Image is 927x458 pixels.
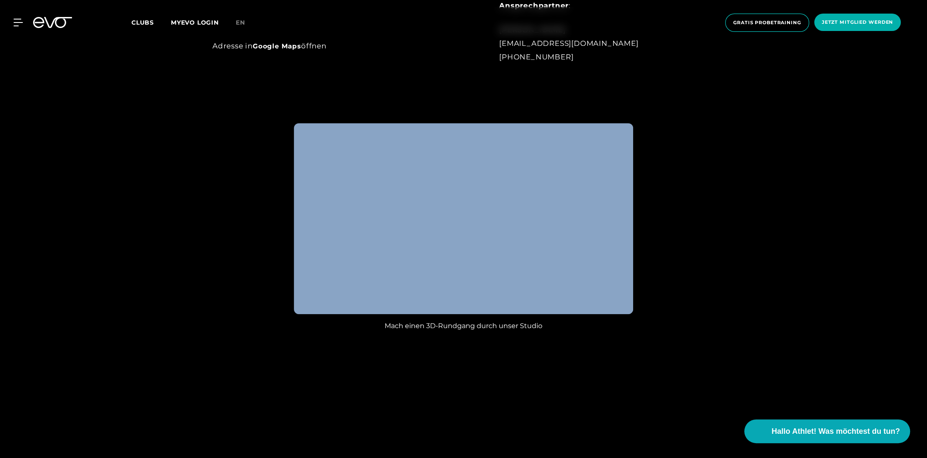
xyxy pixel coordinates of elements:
button: Hallo Athlet! Was möchtest du tun? [744,419,910,443]
a: Clubs [131,18,171,26]
a: Google Maps [253,42,301,50]
a: MYEVO LOGIN [171,19,219,26]
p: Mach einen 3D-Rundgang durch unser Studio [294,321,633,331]
span: Jetzt Mitglied werden [822,19,893,26]
span: Gratis Probetraining [733,19,801,26]
span: Clubs [131,19,154,26]
a: Gratis Probetraining [723,14,812,32]
span: en [236,19,245,26]
a: Jetzt Mitglied werden [812,14,903,32]
div: Adresse in öffnen [212,39,452,53]
a: en [236,18,255,28]
span: Hallo Athlet! Was möchtest du tun? [771,426,900,437]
